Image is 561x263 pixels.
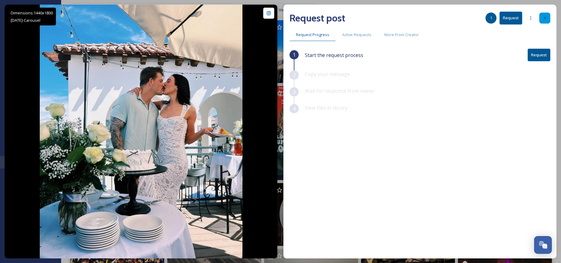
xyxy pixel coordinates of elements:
span: 3 [293,88,296,96]
img: Celebrating something special? 🎉 From birthdays to bridal showers, Bottle & Bean is the perfect s... [40,5,242,258]
span: Dimensions: 1440 x 1800 [11,10,53,16]
span: Request Progress [296,32,329,38]
button: Request [500,12,522,24]
span: 1 [293,51,296,58]
span: View files in library [305,104,348,111]
button: Request [528,49,550,61]
span: 2 [293,71,296,79]
span: Wait for response from owner [305,88,375,94]
h2: Request post [290,11,345,25]
button: Open Chat [534,236,552,254]
span: More From Creator [384,32,419,38]
span: [DATE] - Carousel [11,17,40,23]
span: Start the request process [305,51,363,59]
span: 1 [490,15,492,21]
span: Active Requests [342,32,371,38]
span: Copy your message [305,71,350,77]
span: 4 [293,105,296,112]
